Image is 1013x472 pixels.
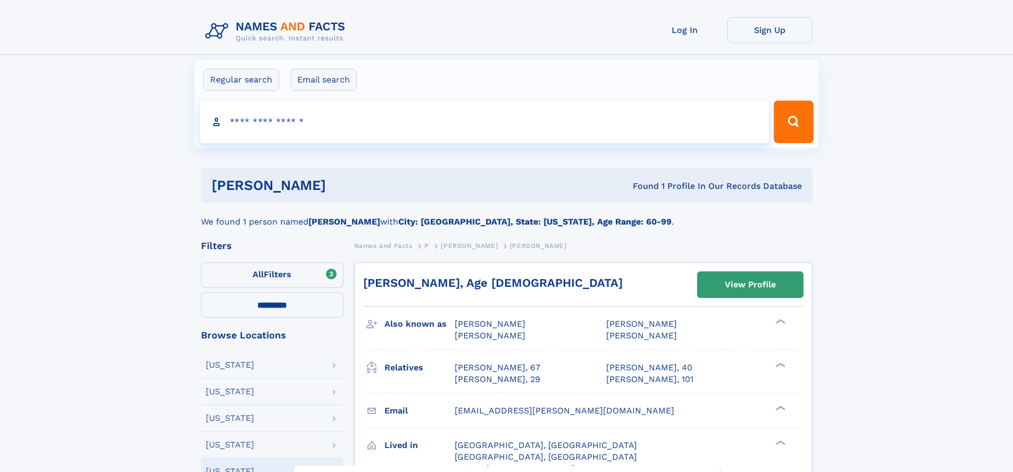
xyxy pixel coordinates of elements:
[455,440,637,450] span: [GEOGRAPHIC_DATA], [GEOGRAPHIC_DATA]
[773,318,786,325] div: ❯
[206,414,254,423] div: [US_STATE]
[773,404,786,411] div: ❯
[606,362,692,374] a: [PERSON_NAME], 40
[479,180,802,192] div: Found 1 Profile In Our Records Database
[441,239,498,252] a: [PERSON_NAME]
[398,217,672,227] b: City: [GEOGRAPHIC_DATA], State: [US_STATE], Age Range: 60-99
[424,239,429,252] a: P
[206,387,254,396] div: [US_STATE]
[201,241,344,251] div: Filters
[384,359,455,377] h3: Relatives
[203,69,279,91] label: Regular search
[290,69,357,91] label: Email search
[698,272,803,297] a: View Profile
[363,276,623,289] a: [PERSON_NAME], Age [DEMOGRAPHIC_DATA]
[201,17,354,46] img: Logo Names and Facts
[606,374,693,385] a: [PERSON_NAME], 101
[455,319,525,329] span: [PERSON_NAME]
[725,272,776,297] div: View Profile
[774,101,813,143] button: Search Button
[206,361,254,369] div: [US_STATE]
[606,319,677,329] span: [PERSON_NAME]
[424,242,429,250] span: P
[253,269,264,279] span: All
[201,330,344,340] div: Browse Locations
[773,439,786,446] div: ❯
[441,242,498,250] span: [PERSON_NAME]
[455,374,540,385] a: [PERSON_NAME], 29
[206,441,254,449] div: [US_STATE]
[455,362,540,374] a: [PERSON_NAME], 67
[201,262,344,288] label: Filters
[455,452,637,462] span: [GEOGRAPHIC_DATA], [GEOGRAPHIC_DATA]
[308,217,380,227] b: [PERSON_NAME]
[727,17,813,43] a: Sign Up
[455,405,674,416] span: [EMAIL_ADDRESS][PERSON_NAME][DOMAIN_NAME]
[354,239,413,252] a: Names and Facts
[384,315,455,333] h3: Also known as
[510,242,567,250] span: [PERSON_NAME]
[455,330,525,341] span: [PERSON_NAME]
[773,361,786,368] div: ❯
[642,17,727,43] a: Log In
[200,101,769,143] input: search input
[212,179,480,192] h1: [PERSON_NAME]
[606,330,677,341] span: [PERSON_NAME]
[201,203,813,228] div: We found 1 person named with .
[384,436,455,454] h3: Lived in
[384,402,455,420] h3: Email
